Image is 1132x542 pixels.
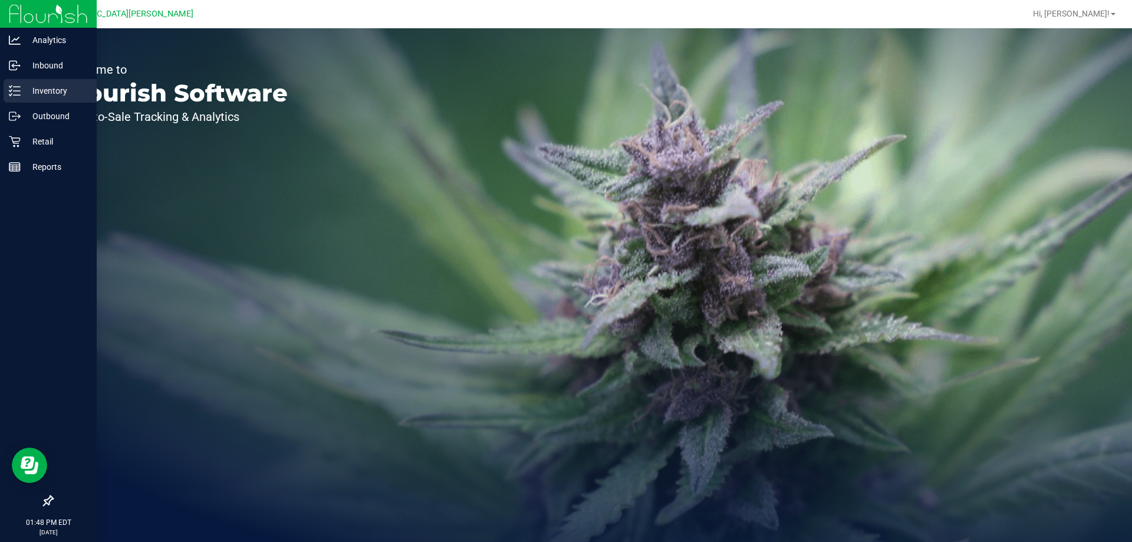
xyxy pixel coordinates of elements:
[9,136,21,147] inline-svg: Retail
[64,111,288,123] p: Seed-to-Sale Tracking & Analytics
[21,160,91,174] p: Reports
[9,110,21,122] inline-svg: Outbound
[9,34,21,46] inline-svg: Analytics
[5,528,91,537] p: [DATE]
[1033,9,1110,18] span: Hi, [PERSON_NAME]!
[9,60,21,71] inline-svg: Inbound
[64,81,288,105] p: Flourish Software
[48,9,193,19] span: [GEOGRAPHIC_DATA][PERSON_NAME]
[5,517,91,528] p: 01:48 PM EDT
[12,448,47,483] iframe: Resource center
[9,85,21,97] inline-svg: Inventory
[21,33,91,47] p: Analytics
[21,134,91,149] p: Retail
[21,84,91,98] p: Inventory
[64,64,288,75] p: Welcome to
[9,161,21,173] inline-svg: Reports
[21,109,91,123] p: Outbound
[21,58,91,73] p: Inbound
